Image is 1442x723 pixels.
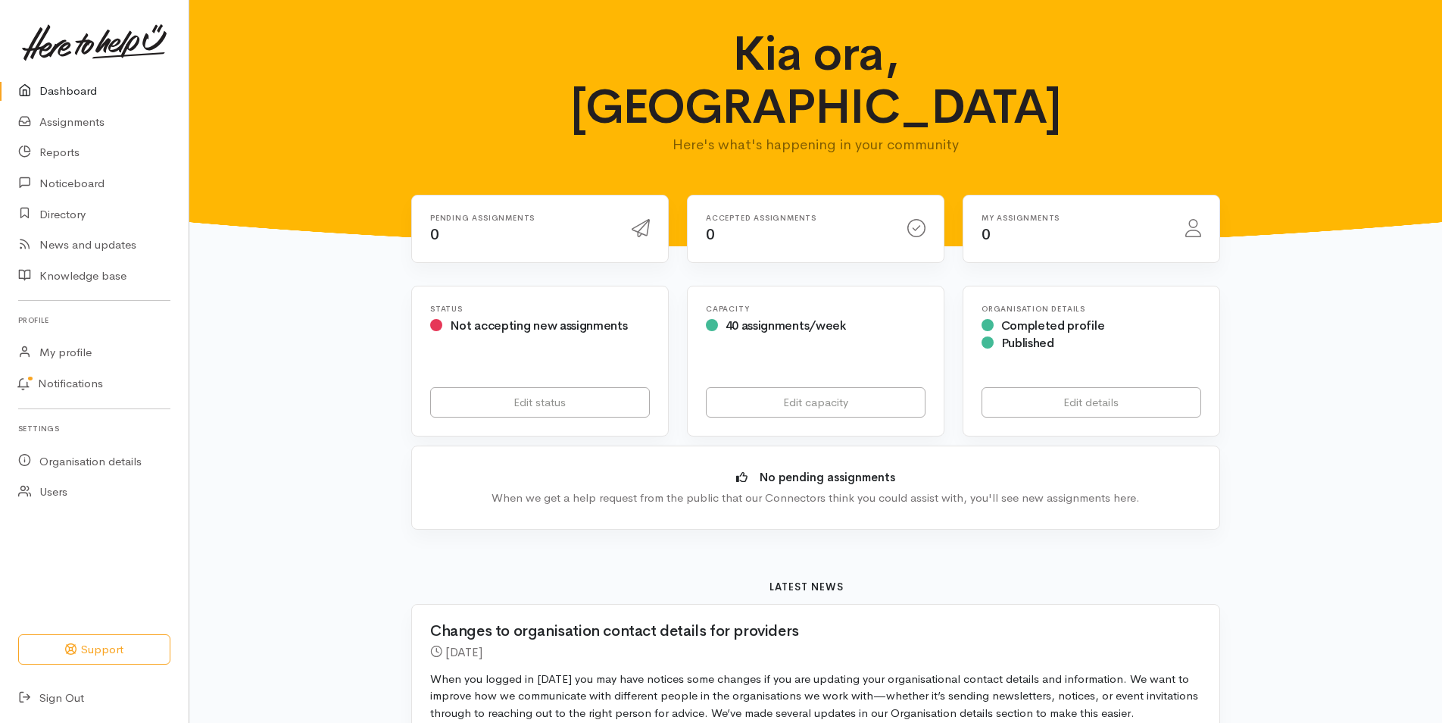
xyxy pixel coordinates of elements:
b: No pending assignments [760,470,895,484]
b: Latest news [769,581,844,593]
span: Not accepting new assignments [450,318,628,333]
h6: My assignments [982,214,1167,222]
h6: Status [430,305,650,313]
p: When you logged in [DATE] you may have notices some changes if you are updating your organisation... [430,671,1201,722]
span: 0 [430,225,439,244]
span: 40 assignments/week [726,318,846,333]
a: Edit status [430,387,650,418]
h6: Pending assignments [430,214,613,222]
button: Support [18,634,170,665]
a: Edit capacity [706,387,925,418]
span: 0 [982,225,991,244]
h6: Capacity [706,305,925,313]
span: Published [1001,335,1054,351]
time: [DATE] [445,644,482,660]
span: Completed profile [1001,318,1105,333]
h2: Changes to organisation contact details for providers [430,623,1183,640]
h6: Profile [18,310,170,330]
h1: Kia ora, [GEOGRAPHIC_DATA] [521,27,1111,134]
span: 0 [706,225,715,244]
div: When we get a help request from the public that our Connectors think you could assist with, you'l... [435,490,1197,507]
p: Here's what's happening in your community [521,134,1111,155]
h6: Organisation Details [982,305,1201,313]
h6: Accepted assignments [706,214,889,222]
h6: Settings [18,418,170,439]
a: Edit details [982,387,1201,418]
